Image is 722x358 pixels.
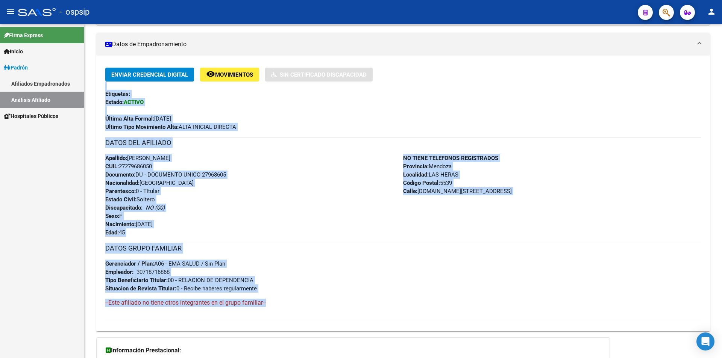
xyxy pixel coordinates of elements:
h3: Información Prestacional: [106,345,601,356]
span: 27279686050 [105,163,152,170]
strong: Tipo Beneficiario Titular: [105,277,168,284]
strong: Gerenciador / Plan: [105,260,154,267]
strong: Edad: [105,229,119,236]
mat-expansion-panel-header: Datos de Empadronamiento [96,33,710,56]
span: 5539 [403,180,452,186]
span: 0 - Titular [105,188,159,195]
span: Movimientos [215,71,253,78]
strong: Situacion de Revista Titular: [105,285,176,292]
h3: DATOS DEL AFILIADO [105,137,701,148]
strong: Apellido: [105,155,127,162]
strong: Estado: [105,99,124,106]
strong: Nacimiento: [105,221,136,228]
div: 30718716868 [137,268,170,276]
div: Open Intercom Messenger [696,332,714,350]
i: NO (00) [146,204,165,211]
strong: Etiquetas: [105,91,130,97]
span: DU - DOCUMENTO UNICO 27968605 [105,171,226,178]
strong: Provincia: [403,163,429,170]
strong: Estado Civil: [105,196,137,203]
span: [GEOGRAPHIC_DATA] [105,180,194,186]
button: Sin Certificado Discapacidad [265,68,373,82]
strong: CUIL: [105,163,119,170]
strong: Parentesco: [105,188,136,195]
span: Sin Certificado Discapacidad [280,71,367,78]
h4: --Este afiliado no tiene otros integrantes en el grupo familiar-- [105,299,701,307]
span: 0 - Recibe haberes regularmente [105,285,257,292]
strong: Última Alta Formal: [105,115,154,122]
span: Firma Express [4,31,43,39]
span: [PERSON_NAME] [105,155,170,162]
span: - ospsip [59,4,89,20]
strong: Nacionalidad: [105,180,140,186]
strong: Documento: [105,171,135,178]
div: Datos de Empadronamiento [96,56,710,331]
span: ALTA INICIAL DIRECTA [105,124,236,130]
span: Mendoza [403,163,452,170]
span: A06 - EMA SALUD / Sin Plan [105,260,225,267]
span: 00 - RELACION DE DEPENDENCIA [105,277,253,284]
strong: ACTIVO [124,99,144,106]
span: 45 [105,229,125,236]
span: LAS HERAS [403,171,458,178]
span: [DATE] [105,221,153,228]
button: Movimientos [200,68,259,82]
strong: Calle: [403,188,417,195]
strong: Empleador: [105,269,133,275]
span: [DATE] [105,115,171,122]
strong: Discapacitado: [105,204,143,211]
mat-icon: person [707,7,716,16]
span: Hospitales Públicos [4,112,58,120]
span: Enviar Credencial Digital [111,71,188,78]
mat-panel-title: Datos de Empadronamiento [105,40,692,48]
mat-icon: menu [6,7,15,16]
strong: Sexo: [105,213,119,219]
strong: NO TIENE TELEFONOS REGISTRADOS [403,155,498,162]
span: Soltero [105,196,155,203]
mat-icon: remove_red_eye [206,69,215,79]
span: [DOMAIN_NAME][STREET_ADDRESS] [403,188,512,195]
strong: Localidad: [403,171,429,178]
strong: Código Postal: [403,180,440,186]
span: Padrón [4,63,28,72]
h3: DATOS GRUPO FAMILIAR [105,243,701,254]
span: F [105,213,122,219]
strong: Ultimo Tipo Movimiento Alta: [105,124,179,130]
span: Inicio [4,47,23,56]
button: Enviar Credencial Digital [105,68,194,82]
